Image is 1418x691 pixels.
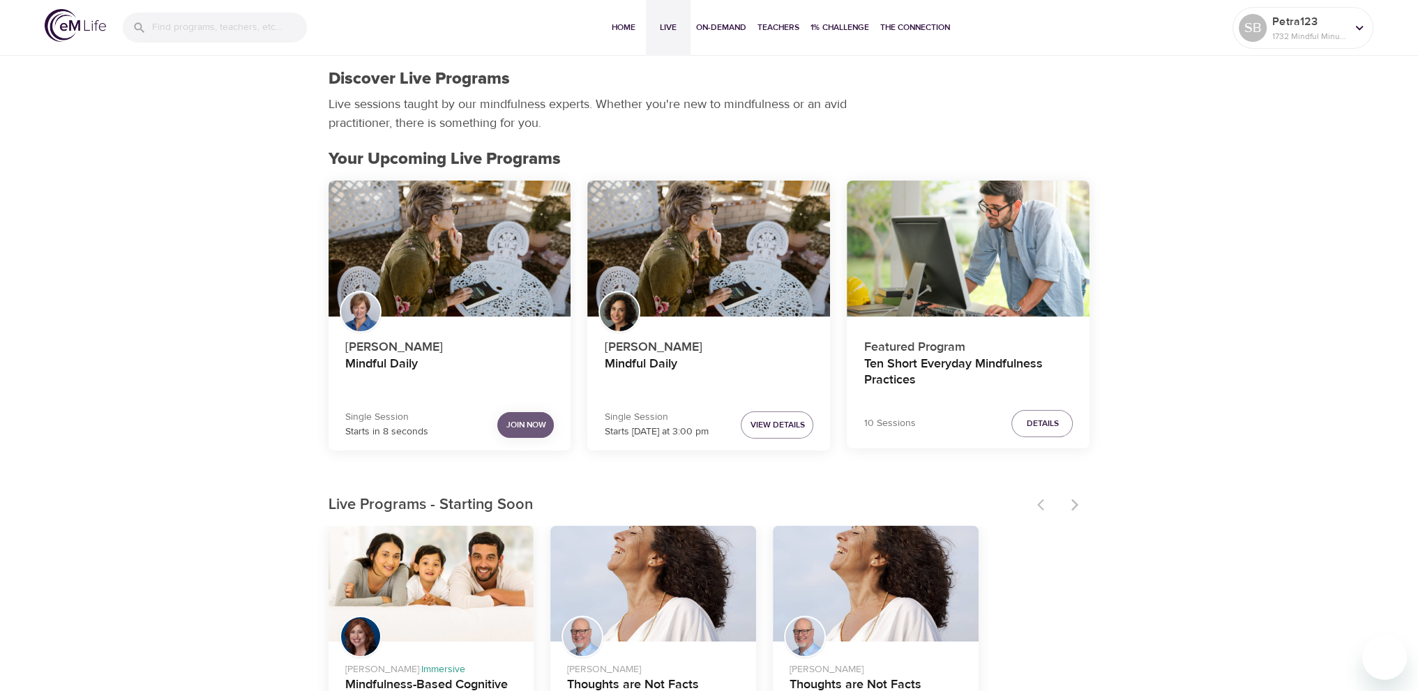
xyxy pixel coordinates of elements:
p: [PERSON_NAME] [345,332,555,356]
p: Live sessions taught by our mindfulness experts. Whether you're new to mindfulness or an avid pra... [329,95,852,132]
p: [PERSON_NAME] [567,657,739,677]
button: Thoughts are Not Facts [550,526,756,641]
input: Find programs, teachers, etc... [152,13,307,43]
h2: Your Upcoming Live Programs [329,149,1090,169]
h4: Mindful Daily [604,356,813,390]
iframe: Button to launch messaging window [1362,635,1407,680]
button: Details [1011,410,1073,437]
button: Mindfulness-Based Cognitive Training (MBCT) [329,526,534,641]
h4: Ten Short Everyday Mindfulness Practices [863,356,1073,390]
span: Immersive [421,663,465,676]
span: On-Demand [696,20,746,35]
p: Starts in 8 seconds [345,425,428,439]
p: Starts [DATE] at 3:00 pm [604,425,708,439]
button: Mindful Daily [329,181,571,317]
span: View Details [750,418,804,432]
p: [PERSON_NAME] [604,332,813,356]
span: The Connection [880,20,950,35]
button: Thoughts are Not Facts [773,526,979,641]
p: [PERSON_NAME] · [345,657,518,677]
button: View Details [741,411,813,439]
button: Join Now [497,412,554,438]
span: Details [1026,416,1058,431]
img: logo [45,9,106,42]
h1: Discover Live Programs [329,69,510,89]
p: Featured Program [863,332,1073,356]
span: Live [651,20,685,35]
h4: Mindful Daily [345,356,555,390]
div: SB [1239,14,1267,42]
button: Mindful Daily [587,181,830,317]
p: 10 Sessions [863,416,915,431]
span: Join Now [506,418,545,432]
button: Ten Short Everyday Mindfulness Practices [847,181,1089,317]
span: Home [607,20,640,35]
p: Live Programs - Starting Soon [329,494,1029,517]
p: Petra123 [1272,13,1346,30]
p: 1732 Mindful Minutes [1272,30,1346,43]
p: Single Session [604,410,708,425]
span: Teachers [757,20,799,35]
p: Single Session [345,410,428,425]
p: [PERSON_NAME] [790,657,962,677]
span: 1% Challenge [810,20,869,35]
